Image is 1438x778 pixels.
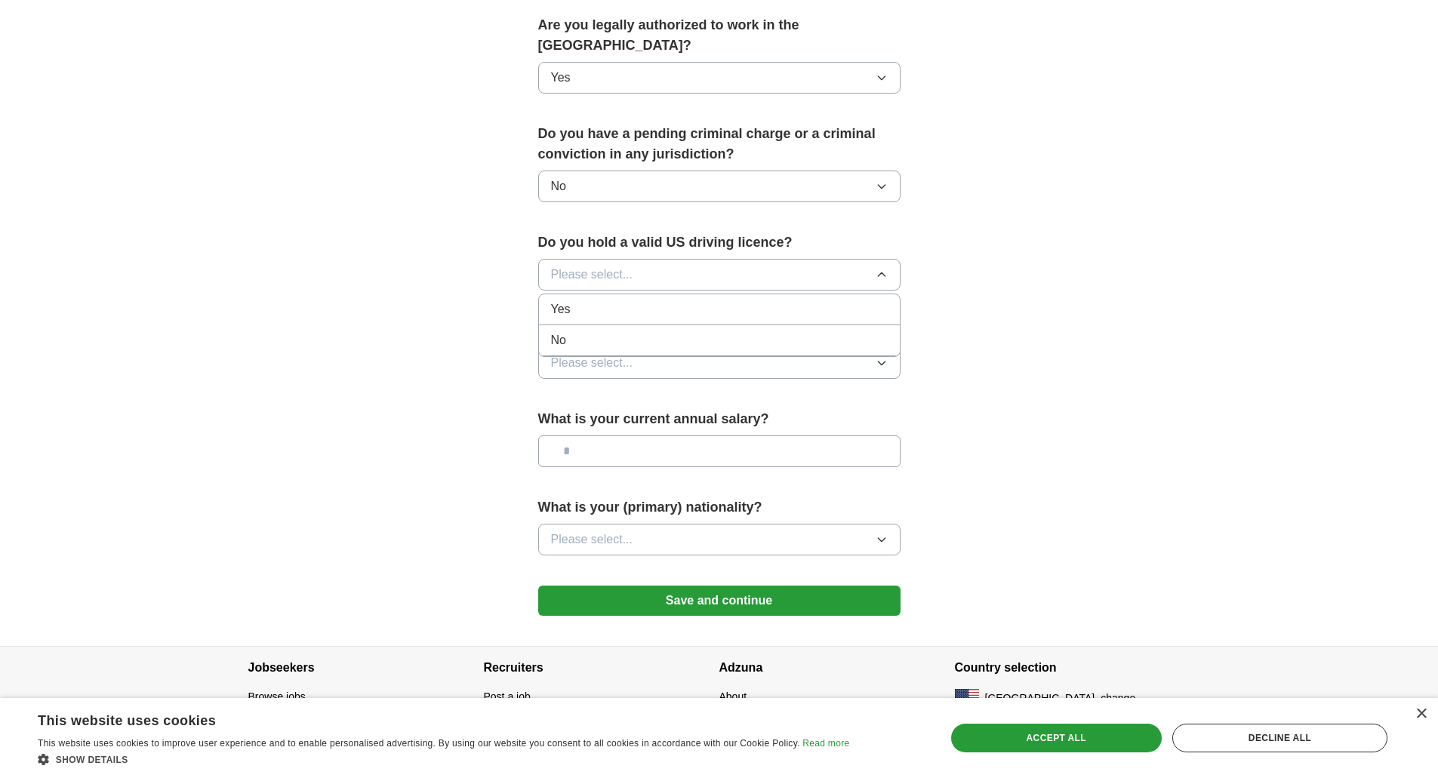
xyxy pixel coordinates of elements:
label: What is your (primary) nationality? [538,497,901,518]
button: change [1101,690,1135,706]
label: Are you legally authorized to work in the [GEOGRAPHIC_DATA]? [538,15,901,56]
div: Decline all [1172,724,1387,752]
a: Read more, opens a new window [802,738,849,749]
span: No [551,177,566,195]
span: Yes [551,300,571,318]
button: Please select... [538,347,901,379]
button: Yes [538,62,901,94]
span: Please select... [551,266,633,284]
img: US flag [955,689,979,707]
div: Close [1415,709,1427,720]
a: Browse jobs [248,690,306,703]
button: No [538,171,901,202]
span: This website uses cookies to improve user experience and to enable personalised advertising. By u... [38,738,800,749]
label: What is your current annual salary? [538,409,901,429]
span: No [551,331,566,349]
div: This website uses cookies [38,707,811,730]
span: Please select... [551,354,633,372]
a: About [719,690,747,703]
a: Post a job [484,690,531,703]
label: Do you hold a valid US driving licence? [538,232,901,253]
span: Yes [551,69,571,87]
h4: Country selection [955,647,1190,689]
div: Accept all [951,724,1162,752]
span: Please select... [551,530,633,549]
button: Please select... [538,524,901,555]
span: Show details [56,755,128,765]
button: Please select... [538,259,901,291]
label: Do you have a pending criminal charge or a criminal conviction in any jurisdiction? [538,124,901,165]
span: [GEOGRAPHIC_DATA] [985,690,1095,706]
button: Save and continue [538,586,901,616]
div: Show details [38,752,849,767]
